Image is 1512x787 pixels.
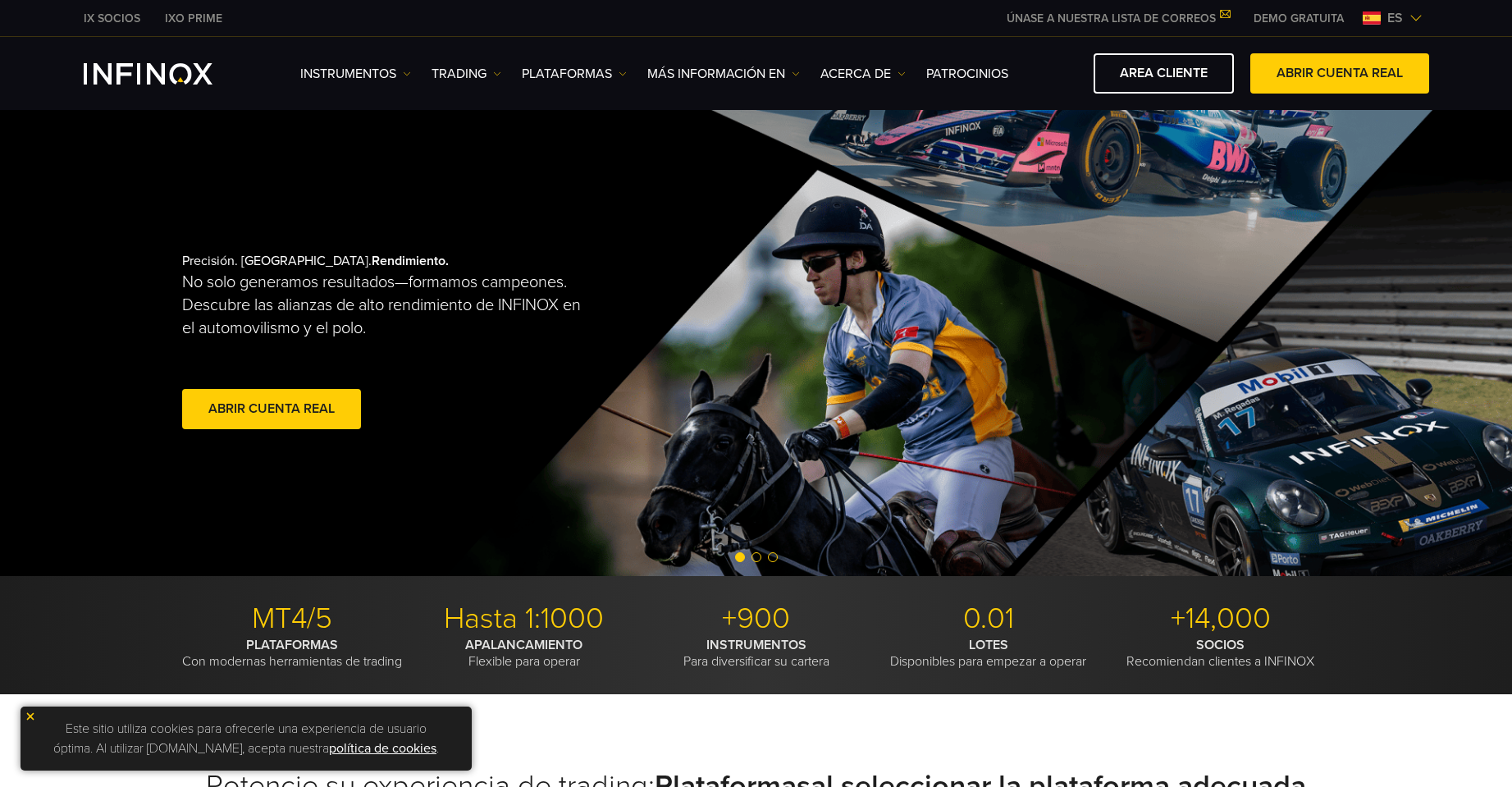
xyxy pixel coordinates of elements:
span: Go to slide 1 [735,552,745,562]
a: PLATAFORMAS [522,64,627,84]
span: Go to slide 3 [768,552,778,562]
strong: PLATAFORMAS [246,637,338,653]
a: ACERCA DE [820,64,906,84]
p: Recomiendan clientes a INFINOX [1111,637,1331,670]
p: +14,000 [1111,601,1331,637]
a: INFINOX [153,10,235,27]
a: Patrocinios [926,64,1008,84]
p: Flexible para operar [414,637,634,670]
a: INFINOX MENU [1241,10,1356,27]
a: política de cookies [329,740,436,757]
strong: SOCIOS [1196,637,1245,653]
img: yellow close icon [25,711,36,722]
a: INFINOX Logo [84,63,251,85]
p: Este sitio utiliza cookies para ofrecerle una experiencia de usuario óptima. Al utilizar [DOMAIN_... [29,715,464,762]
a: TRADING [432,64,501,84]
a: Instrumentos [300,64,411,84]
a: AREA CLIENTE [1094,53,1234,94]
p: Disponibles para empezar a operar [879,637,1099,670]
span: Go to slide 2 [751,552,761,562]
p: MT4/5 [182,601,402,637]
p: Hasta 1:1000 [414,601,634,637]
p: +900 [646,601,866,637]
strong: INSTRUMENTOS [706,637,806,653]
p: 0.01 [879,601,1099,637]
p: Con modernas herramientas de trading [182,637,402,670]
a: Abrir cuenta real [182,389,361,429]
a: ABRIR CUENTA REAL [1250,53,1429,94]
strong: Rendimiento. [372,253,449,269]
p: No solo generamos resultados—formamos campeones. Descubre las alianzas de alto rendimiento de INF... [182,271,596,340]
strong: APALANCAMIENTO [465,637,582,653]
div: Precisión. [GEOGRAPHIC_DATA]. [182,226,699,460]
a: INFINOX [71,10,153,27]
strong: LOTES [969,637,1008,653]
a: ÚNASE A NUESTRA LISTA DE CORREOS [994,11,1241,25]
a: Más información en [647,64,800,84]
p: Para diversificar su cartera [646,637,866,670]
span: es [1381,8,1409,28]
